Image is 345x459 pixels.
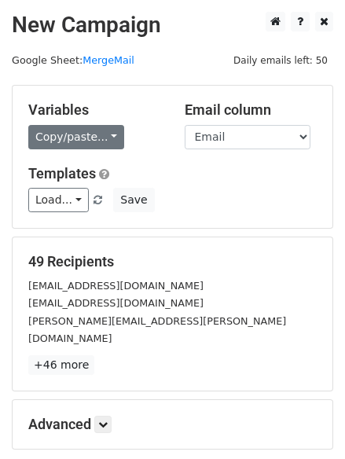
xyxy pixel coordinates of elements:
[83,54,134,66] a: MergeMail
[28,125,124,149] a: Copy/paste...
[28,315,286,345] small: [PERSON_NAME][EMAIL_ADDRESS][PERSON_NAME][DOMAIN_NAME]
[12,54,134,66] small: Google Sheet:
[28,188,89,212] a: Load...
[28,355,94,375] a: +46 more
[185,101,317,119] h5: Email column
[28,416,317,433] h5: Advanced
[266,384,345,459] div: 聊天小组件
[28,253,317,270] h5: 49 Recipients
[28,280,204,292] small: [EMAIL_ADDRESS][DOMAIN_NAME]
[266,384,345,459] iframe: Chat Widget
[28,165,96,182] a: Templates
[228,54,333,66] a: Daily emails left: 50
[12,12,333,39] h2: New Campaign
[113,188,154,212] button: Save
[28,297,204,309] small: [EMAIL_ADDRESS][DOMAIN_NAME]
[228,52,333,69] span: Daily emails left: 50
[28,101,161,119] h5: Variables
